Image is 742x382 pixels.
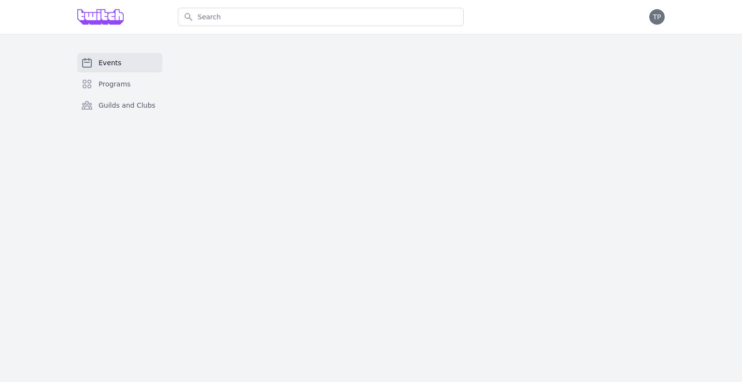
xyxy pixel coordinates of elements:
[77,53,162,72] a: Events
[649,9,665,25] button: TP
[77,74,162,94] a: Programs
[77,53,162,130] nav: Sidebar
[77,96,162,115] a: Guilds and Clubs
[99,79,130,89] span: Programs
[99,100,156,110] span: Guilds and Clubs
[178,8,464,26] input: Search
[653,14,661,20] span: TP
[99,58,121,68] span: Events
[77,9,124,25] img: Grove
